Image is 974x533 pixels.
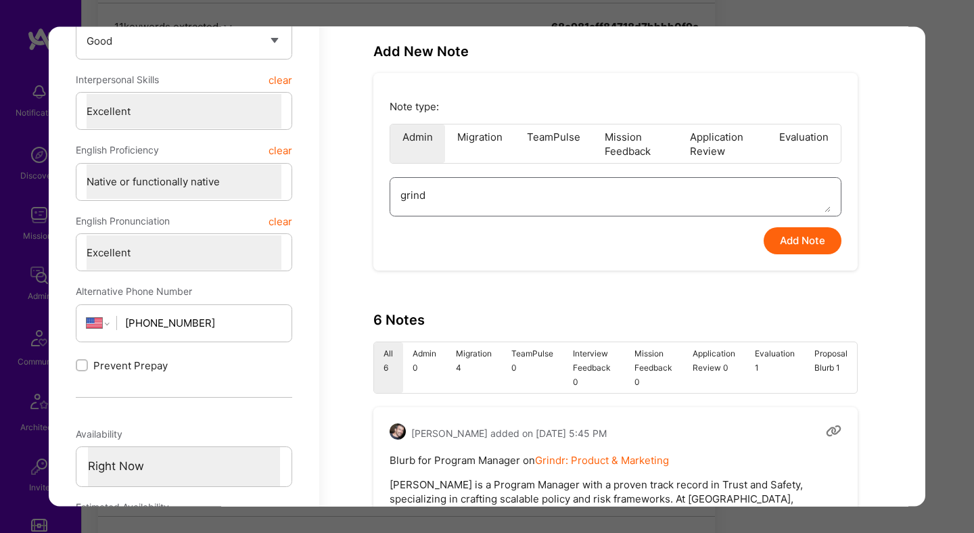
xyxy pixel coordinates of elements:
[373,44,469,60] h3: Add New Note
[390,125,445,164] li: Admin
[269,209,292,233] button: clear
[76,68,159,93] span: Interpersonal Skills
[93,358,168,373] span: Prevent Prepay
[125,306,281,341] input: +1 (000) 000-0000
[804,342,857,393] li: Proposal Blurb 1
[745,342,804,393] li: Evaluation 1
[593,125,678,164] li: Mission Feedback
[374,342,403,393] li: All 6
[446,342,502,393] li: Migration 4
[76,286,192,298] span: Alternative Phone Number
[76,495,292,519] div: Estimated Availability
[403,342,446,393] li: Admin 0
[535,454,669,467] a: Grindr: Product & Marketing
[515,125,593,164] li: TeamPulse
[76,209,170,233] span: English Pronunciation
[269,68,292,93] button: clear
[76,139,159,163] span: English Proficiency
[683,342,745,393] li: Application Review 0
[445,125,515,164] li: Migration
[390,423,406,440] img: User Avatar
[411,426,607,440] span: [PERSON_NAME] added on [DATE] 5:45 PM
[678,125,767,164] li: Application Review
[76,422,292,446] div: Availability
[563,342,624,393] li: Interview Feedback 0
[767,125,841,164] li: Evaluation
[373,312,425,328] h3: 6 Notes
[390,100,841,114] p: Note type:
[764,228,841,255] button: Add Note
[826,423,841,439] i: Copy link
[624,342,682,393] li: Mission Feedback 0
[49,26,925,506] div: modal
[269,139,292,163] button: clear
[390,423,406,443] a: User Avatar
[400,179,831,213] textarea: grind
[501,342,563,393] li: TeamPulse 0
